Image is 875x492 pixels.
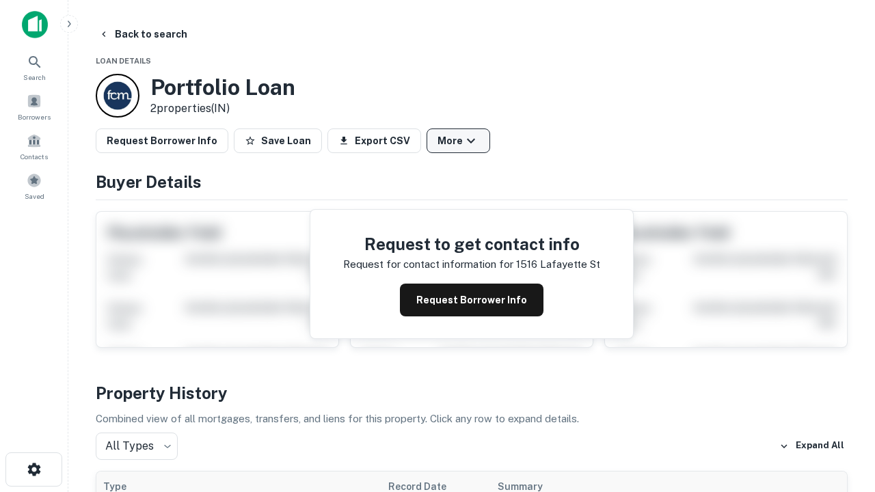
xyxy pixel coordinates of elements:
h4: Request to get contact info [343,232,600,256]
p: Request for contact information for [343,256,513,273]
button: Expand All [776,436,848,456]
a: Contacts [4,128,64,165]
div: All Types [96,433,178,460]
p: Combined view of all mortgages, transfers, and liens for this property. Click any row to expand d... [96,411,848,427]
button: Request Borrower Info [96,128,228,153]
h4: Property History [96,381,848,405]
a: Borrowers [4,88,64,125]
span: Saved [25,191,44,202]
a: Saved [4,167,64,204]
span: Contacts [21,151,48,162]
span: Borrowers [18,111,51,122]
h3: Portfolio Loan [150,74,295,100]
h4: Buyer Details [96,169,848,194]
iframe: Chat Widget [807,339,875,405]
p: 2 properties (IN) [150,100,295,117]
span: Loan Details [96,57,151,65]
a: Search [4,49,64,85]
button: More [427,128,490,153]
span: Search [23,72,46,83]
button: Export CSV [327,128,421,153]
button: Request Borrower Info [400,284,543,316]
button: Back to search [93,22,193,46]
button: Save Loan [234,128,322,153]
p: 1516 lafayette st [516,256,600,273]
img: capitalize-icon.png [22,11,48,38]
